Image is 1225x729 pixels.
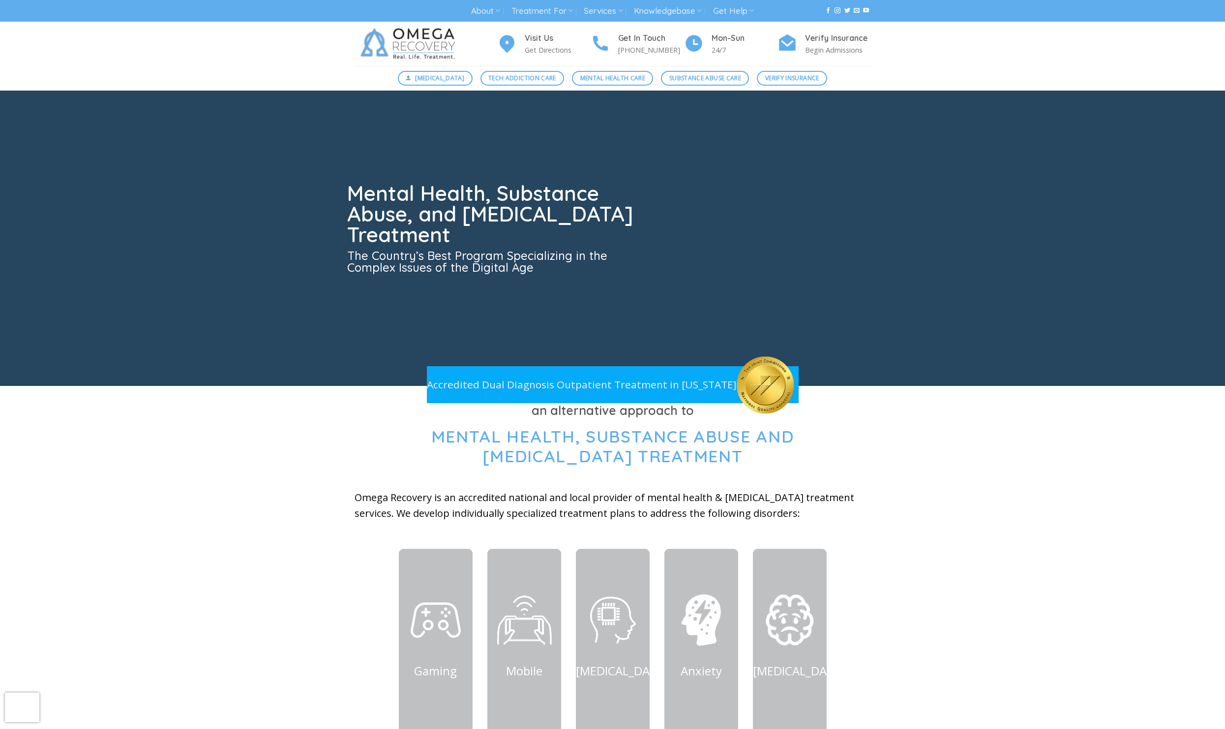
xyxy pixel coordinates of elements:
[805,32,871,45] h4: Verify Insurance
[669,73,741,83] span: Substance Abuse Care
[506,662,542,678] a: Mobile
[634,2,702,20] a: Knowledgebase
[835,7,840,14] a: Follow on Instagram
[497,32,591,56] a: Visit Us Get Directions
[712,44,777,56] p: 24/7
[712,32,777,45] h4: Mon-Sun
[777,32,871,56] a: Verify Insurance Begin Admissions
[431,426,794,467] span: Mental Health, Substance Abuse and [MEDICAL_DATA] Treatment
[618,32,684,45] h4: Get In Touch
[355,401,871,420] h3: an alternative approach to
[427,377,737,393] p: Accredited Dual Diagnosis Outpatient Treatment in [US_STATE]
[347,183,639,245] h1: Mental Health, Substance Abuse, and [MEDICAL_DATA] Treatment
[480,71,565,86] a: Tech Addiction Care
[576,662,668,678] a: [MEDICAL_DATA]
[618,44,684,56] p: [PHONE_NUMBER]
[591,32,684,56] a: Get In Touch [PHONE_NUMBER]
[525,44,591,56] p: Get Directions
[713,2,754,20] a: Get Help
[681,662,722,678] a: Anxiety
[757,71,827,86] a: Verify Insurance
[863,7,869,14] a: Follow on YouTube
[511,2,573,20] a: Treatment For
[805,44,871,56] p: Begin Admissions
[753,662,845,678] a: [MEDICAL_DATA]
[825,7,831,14] a: Follow on Facebook
[854,7,860,14] a: Send us an email
[572,71,653,86] a: Mental Health Care
[584,2,623,20] a: Services
[661,71,749,86] a: Substance Abuse Care
[844,7,850,14] a: Follow on Twitter
[414,662,457,678] a: Gaming
[398,71,473,86] a: [MEDICAL_DATA]
[765,73,819,83] span: Verify Insurance
[347,250,639,273] h3: The Country’s Best Program Specializing in the Complex Issues of the Digital Age
[488,73,556,83] span: Tech Addiction Care
[471,2,500,20] a: About
[415,73,464,83] span: [MEDICAL_DATA]
[580,73,645,83] span: Mental Health Care
[355,490,871,521] p: Omega Recovery is an accredited national and local provider of mental health & [MEDICAL_DATA] tre...
[355,22,465,66] img: Omega Recovery
[525,32,591,45] h4: Visit Us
